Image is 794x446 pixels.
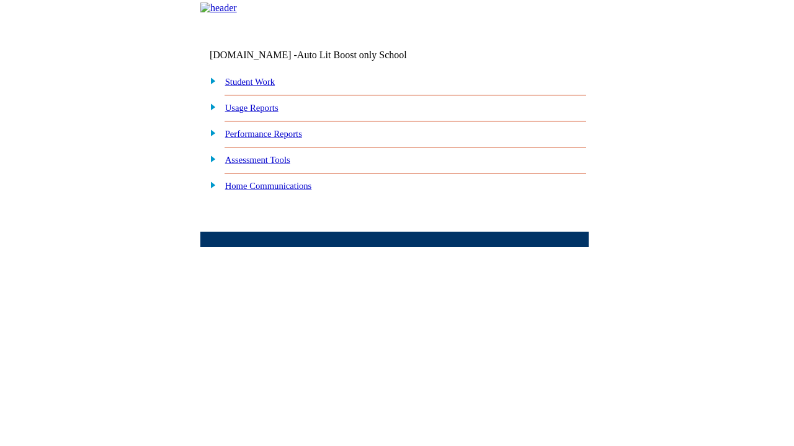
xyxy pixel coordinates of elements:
img: plus.gif [203,127,216,138]
img: plus.gif [203,153,216,164]
img: plus.gif [203,75,216,86]
a: Performance Reports [225,129,302,139]
img: header [200,2,237,14]
td: [DOMAIN_NAME] - [210,50,438,61]
a: Usage Reports [225,103,279,113]
nobr: Auto Lit Boost only School [297,50,407,60]
img: plus.gif [203,101,216,112]
a: Student Work [225,77,275,87]
a: Home Communications [225,181,312,191]
a: Assessment Tools [225,155,290,165]
img: plus.gif [203,179,216,190]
